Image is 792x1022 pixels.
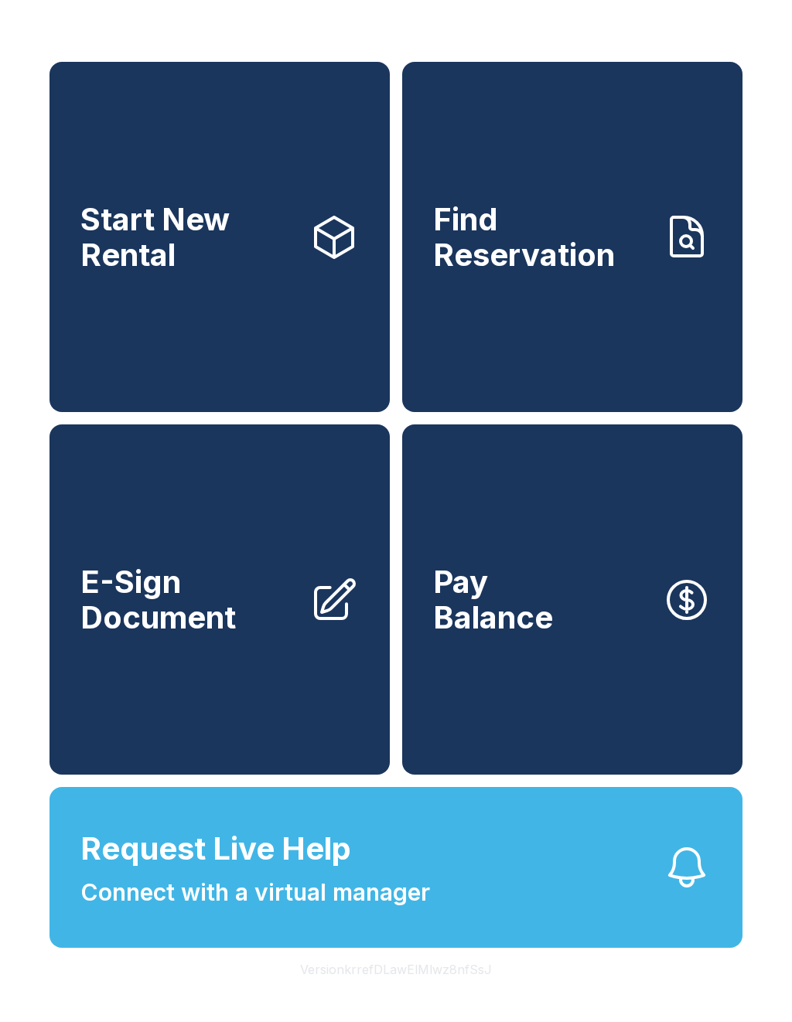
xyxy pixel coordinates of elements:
[49,62,390,412] a: Start New Rental
[288,948,504,991] button: VersionkrrefDLawElMlwz8nfSsJ
[433,564,553,635] span: Pay Balance
[80,875,430,910] span: Connect with a virtual manager
[402,62,742,412] a: Find Reservation
[433,202,650,272] span: Find Reservation
[49,424,390,775] a: E-Sign Document
[80,826,351,872] span: Request Live Help
[80,202,297,272] span: Start New Rental
[49,787,742,948] button: Request Live HelpConnect with a virtual manager
[80,564,297,635] span: E-Sign Document
[402,424,742,775] button: PayBalance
